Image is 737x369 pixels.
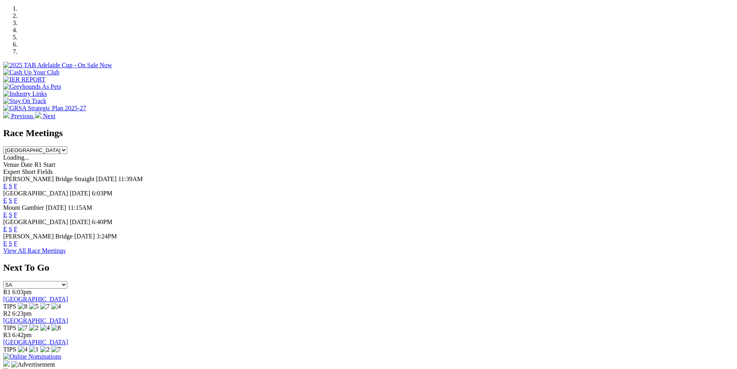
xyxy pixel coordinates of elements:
[37,168,53,175] span: Fields
[14,211,18,218] a: F
[70,219,90,225] span: [DATE]
[11,361,55,368] img: Advertisement
[18,346,27,353] img: 4
[3,128,734,139] h2: Race Meetings
[92,190,113,197] span: 6:03PM
[3,219,68,225] span: [GEOGRAPHIC_DATA]
[14,197,18,204] a: F
[92,219,113,225] span: 6:40PM
[3,69,59,76] img: Cash Up Your Club
[12,332,32,338] span: 6:42pm
[3,161,19,168] span: Venue
[11,113,33,119] span: Previous
[3,105,86,112] img: GRSA Strategic Plan 2025-27
[96,176,117,182] span: [DATE]
[3,339,68,346] a: [GEOGRAPHIC_DATA]
[51,303,61,310] img: 4
[3,197,7,204] a: E
[14,240,18,247] a: F
[40,324,50,332] img: 4
[22,168,36,175] span: Short
[3,289,11,295] span: R1
[3,154,29,161] span: Loading...
[3,240,7,247] a: E
[40,346,50,353] img: 2
[3,211,7,218] a: E
[3,346,16,353] span: TIPS
[3,112,10,118] img: chevron-left-pager-white.svg
[9,240,12,247] a: S
[3,353,61,360] img: Online Nominations
[3,233,73,240] span: [PERSON_NAME] Bridge
[35,112,41,118] img: chevron-right-pager-white.svg
[18,303,27,310] img: 8
[3,90,47,98] img: Industry Links
[9,226,12,232] a: S
[34,161,55,168] span: R1 Start
[3,247,66,254] a: View All Race Meetings
[118,176,143,182] span: 11:39AM
[3,183,7,189] a: E
[9,197,12,204] a: S
[29,324,39,332] img: 2
[74,233,95,240] span: [DATE]
[3,113,35,119] a: Previous
[3,324,16,331] span: TIPS
[96,233,117,240] span: 3:24PM
[3,190,68,197] span: [GEOGRAPHIC_DATA]
[51,346,61,353] img: 7
[12,289,32,295] span: 6:03pm
[9,211,12,218] a: S
[9,183,12,189] a: S
[3,226,7,232] a: E
[43,113,55,119] span: Next
[68,204,92,211] span: 11:15AM
[3,176,94,182] span: [PERSON_NAME] Bridge Straight
[3,317,68,324] a: [GEOGRAPHIC_DATA]
[3,332,11,338] span: R3
[3,303,16,310] span: TIPS
[3,296,68,303] a: [GEOGRAPHIC_DATA]
[3,360,10,367] img: 15187_Greyhounds_GreysPlayCentral_Resize_SA_WebsiteBanner_300x115_2025.jpg
[14,183,18,189] a: F
[40,303,50,310] img: 7
[3,98,46,105] img: Stay On Track
[3,83,61,90] img: Greyhounds As Pets
[46,204,66,211] span: [DATE]
[29,346,39,353] img: 1
[12,310,32,317] span: 6:23pm
[35,113,55,119] a: Next
[3,62,112,69] img: 2025 TAB Adelaide Cup - On Sale Now
[3,76,45,83] img: IER REPORT
[21,161,33,168] span: Date
[3,262,734,273] h2: Next To Go
[3,168,20,175] span: Expert
[14,226,18,232] a: F
[29,303,39,310] img: 5
[70,190,90,197] span: [DATE]
[3,310,11,317] span: R2
[51,324,61,332] img: 8
[3,204,44,211] span: Mount Gambier
[18,324,27,332] img: 7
